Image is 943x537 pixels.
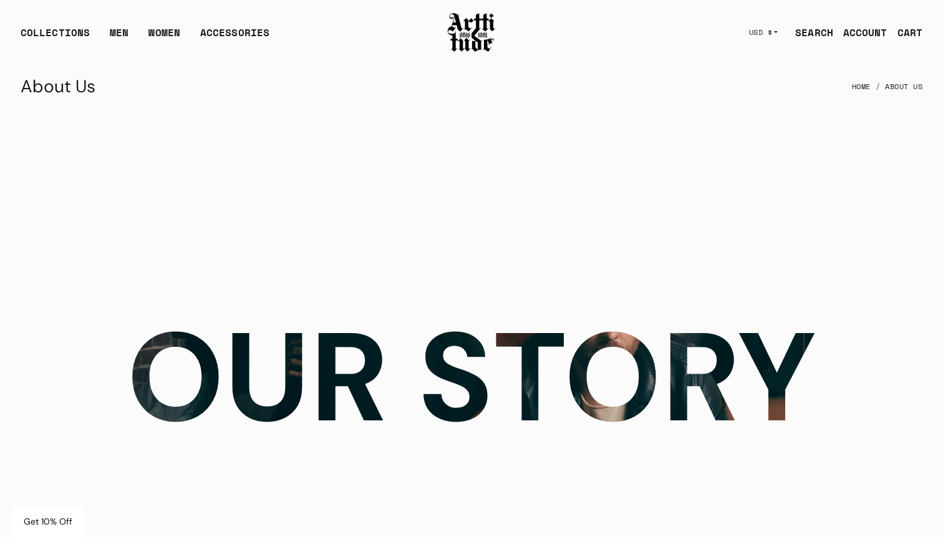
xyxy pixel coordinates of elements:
[833,20,887,45] a: ACCOUNT
[148,25,180,50] a: WOMEN
[127,316,816,440] h2: OUR STORY
[12,506,84,537] div: Get 10% Off
[785,20,833,45] a: SEARCH
[110,25,128,50] a: MEN
[749,27,773,37] span: USD $
[871,73,923,100] li: About Us
[897,25,922,40] div: CART
[200,25,269,50] div: ACCESSORIES
[852,73,871,100] a: Home
[21,72,95,102] h1: About Us
[887,20,922,45] a: Open cart
[447,11,496,54] img: Arttitude
[21,25,90,50] div: COLLECTIONS
[742,19,786,46] button: USD $
[24,516,72,527] span: Get 10% Off
[11,25,279,50] ul: Main navigation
